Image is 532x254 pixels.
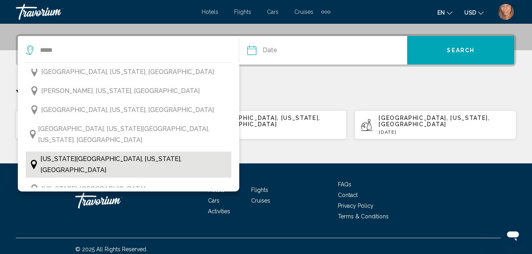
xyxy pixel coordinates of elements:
button: [US_STATE][GEOGRAPHIC_DATA], [US_STATE], [GEOGRAPHIC_DATA] [26,152,231,178]
span: [US_STATE][GEOGRAPHIC_DATA], [US_STATE], [GEOGRAPHIC_DATA] [40,154,228,176]
a: Contact [338,192,358,198]
span: [GEOGRAPHIC_DATA], [US_STATE], [GEOGRAPHIC_DATA] [41,66,214,78]
a: Privacy Policy [338,203,374,209]
button: [GEOGRAPHIC_DATA], [US_STATE], [GEOGRAPHIC_DATA][DATE] [16,110,177,140]
span: [GEOGRAPHIC_DATA], [US_STATE][GEOGRAPHIC_DATA], [US_STATE], [GEOGRAPHIC_DATA] [38,123,227,146]
a: Cruises [251,197,270,204]
button: [GEOGRAPHIC_DATA], [US_STATE], [GEOGRAPHIC_DATA][DATE] [185,110,347,140]
button: [PERSON_NAME], [US_STATE], [GEOGRAPHIC_DATA] [26,83,231,99]
p: [DATE] [210,129,341,135]
a: Travorium [75,189,154,212]
button: [US_STATE], [GEOGRAPHIC_DATA] [26,182,231,197]
a: Terms & Conditions [338,213,389,220]
a: Travorium [16,4,194,20]
img: Z [498,4,514,20]
a: Hotels [208,187,225,193]
button: User Menu [496,4,516,20]
span: USD [464,9,476,16]
p: [DATE] [379,129,510,135]
button: Change currency [464,7,484,18]
p: Your Recent Searches [16,86,516,102]
iframe: Button to launch messaging window [500,222,526,248]
a: FAQs [338,181,351,188]
a: Cruises [294,9,313,15]
a: Cars [208,197,219,204]
span: [US_STATE], [GEOGRAPHIC_DATA] [41,184,145,195]
span: en [437,9,445,16]
span: [PERSON_NAME], [US_STATE], [GEOGRAPHIC_DATA] [41,85,200,97]
span: [GEOGRAPHIC_DATA], [US_STATE], [GEOGRAPHIC_DATA] [210,115,320,127]
span: © 2025 All Rights Reserved. [75,246,147,252]
a: Activities [208,208,230,214]
div: Search widget [18,36,514,64]
span: Search [447,47,475,54]
button: Change language [437,7,452,18]
button: [GEOGRAPHIC_DATA], [US_STATE], [GEOGRAPHIC_DATA] [26,102,231,118]
span: [GEOGRAPHIC_DATA], [US_STATE], [GEOGRAPHIC_DATA] [379,115,490,127]
button: Date [247,36,407,64]
button: Extra navigation items [321,6,330,18]
button: [GEOGRAPHIC_DATA], [US_STATE], [GEOGRAPHIC_DATA] [26,64,231,80]
button: Search [407,36,514,64]
a: Cars [267,9,278,15]
a: Flights [251,187,268,193]
a: Flights [234,9,251,15]
span: [GEOGRAPHIC_DATA], [US_STATE], [GEOGRAPHIC_DATA] [41,104,214,116]
button: [GEOGRAPHIC_DATA], [US_STATE][GEOGRAPHIC_DATA], [US_STATE], [GEOGRAPHIC_DATA] [26,121,231,148]
button: [GEOGRAPHIC_DATA], [US_STATE], [GEOGRAPHIC_DATA][DATE] [355,110,516,140]
a: Hotels [202,9,218,15]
